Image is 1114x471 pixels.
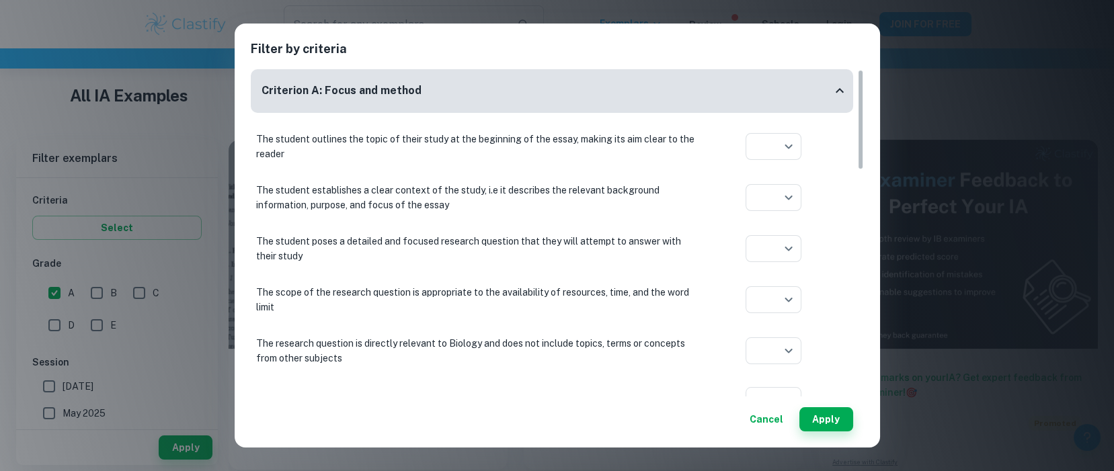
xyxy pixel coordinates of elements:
p: The reader is presented with the research question at the beginning of the essay [256,393,700,408]
h2: Filter by criteria [251,40,864,69]
button: Cancel [744,407,789,431]
p: The student establishes a clear context of the study, i.e it describes the relevant background in... [256,183,700,212]
p: The student outlines the topic of their study at the beginning of the essay, making its aim clear... [256,132,700,161]
button: Apply [799,407,853,431]
p: The student poses a detailed and focused research question that they will attempt to answer with ... [256,234,700,263]
p: The scope of the research question is appropriate to the availability of resources, time, and the... [256,285,700,314]
div: Criterion A: Focus and method [251,69,853,113]
p: The research question is directly relevant to Biology and does not include topics, terms or conce... [256,336,700,366]
h6: Criterion A: Focus and method [262,83,422,99]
